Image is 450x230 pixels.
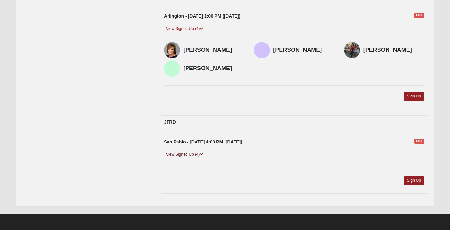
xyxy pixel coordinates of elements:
[273,47,334,54] h4: [PERSON_NAME]
[164,14,240,19] strong: Arlington - [DATE] 1:00 PM ([DATE])
[164,139,242,144] strong: San Pablo - [DATE] 4:00 PM ([DATE])
[404,176,424,185] a: Sign Up
[183,47,244,54] h4: [PERSON_NAME]
[414,13,424,18] span: Full
[164,25,205,32] a: View Signed Up (4)
[183,65,244,72] h4: [PERSON_NAME]
[414,139,424,144] span: Full
[363,47,424,54] h4: [PERSON_NAME]
[404,92,424,101] a: Sign Up
[164,60,180,77] img: Malcolm Gillette
[164,151,205,158] a: View Signed Up (4)
[344,42,360,58] img: Sherri Jester
[164,42,180,58] img: Mary Anne Jacobs
[164,119,176,124] strong: JFRD
[254,42,270,58] img: Steve Hyrne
